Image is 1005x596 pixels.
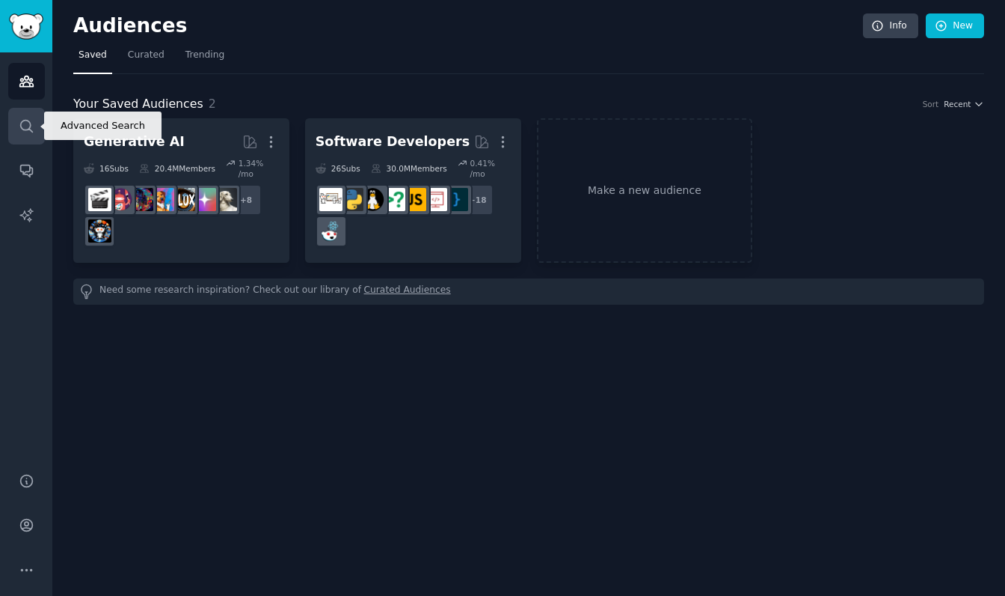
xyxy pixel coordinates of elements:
span: 2 [209,97,216,111]
img: starryai [193,188,216,211]
div: 0.41 % /mo [470,158,511,179]
span: Saved [79,49,107,62]
img: dalle2 [109,188,132,211]
div: 20.4M Members [139,158,215,179]
a: Curated Audiences [364,284,451,299]
div: 30.0M Members [371,158,447,179]
div: + 18 [462,184,494,216]
div: 26 Sub s [316,158,360,179]
img: aivideo [88,188,111,211]
span: Recent [944,99,971,109]
div: + 8 [230,184,262,216]
img: aiArt [88,219,111,243]
img: GummySearch logo [9,13,43,40]
img: learnpython [319,188,342,211]
a: Trending [180,43,230,74]
a: New [926,13,984,39]
button: Recent [944,99,984,109]
a: Curated [123,43,170,74]
img: DreamBooth [214,188,237,211]
img: linux [361,188,384,211]
a: Software Developers26Subs30.0MMembers0.41% /mo+18programmingwebdevjavascriptcscareerquestionslinu... [305,118,521,263]
img: cscareerquestions [382,188,405,211]
a: Info [863,13,918,39]
img: webdev [424,188,447,211]
span: Your Saved Audiences [73,95,203,114]
div: Software Developers [316,133,470,151]
img: Python [340,188,363,211]
div: Sort [923,99,939,109]
img: reactjs [319,219,342,243]
div: 16 Sub s [84,158,129,179]
div: 1.34 % /mo [239,158,279,179]
h2: Audiences [73,14,863,38]
a: Saved [73,43,112,74]
div: Generative AI [84,133,185,151]
a: Generative AI16Subs20.4MMembers1.34% /mo+8DreamBoothstarryaiFluxAIsdforalldeepdreamdalle2aivideoa... [73,118,289,263]
div: Need some research inspiration? Check out our library of [73,279,984,305]
img: deepdream [130,188,153,211]
img: sdforall [151,188,174,211]
img: programming [445,188,468,211]
a: Make a new audience [537,118,753,263]
span: Trending [185,49,224,62]
span: Curated [128,49,165,62]
img: javascript [403,188,426,211]
img: FluxAI [172,188,195,211]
